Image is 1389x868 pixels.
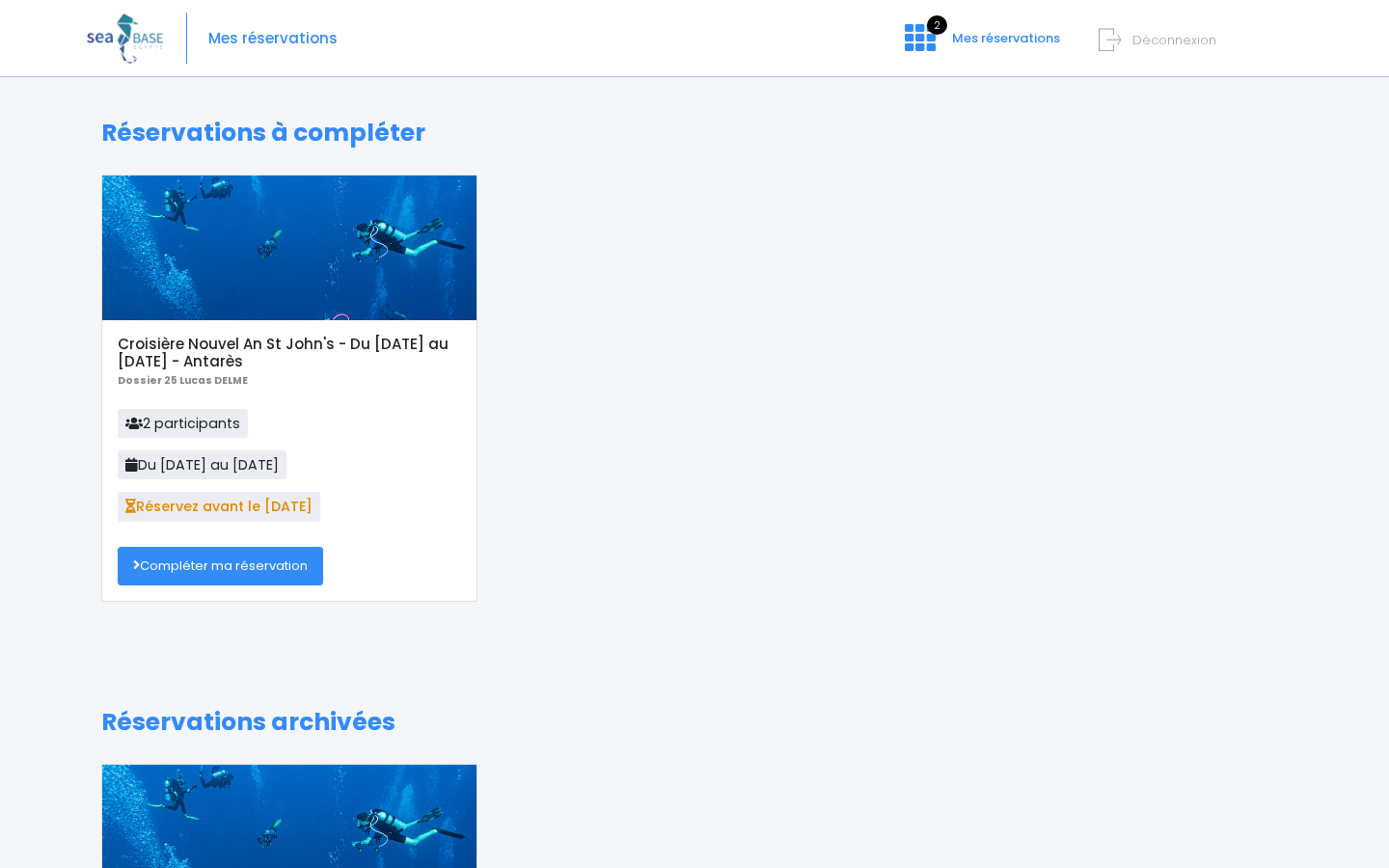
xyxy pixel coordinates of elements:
[118,373,248,388] b: Dossier 25 Lucas DELME
[889,36,1072,54] a: 2 Mes réservations
[101,119,1288,148] h1: Réservations à compléter
[118,492,320,521] span: Réservez avant le [DATE]
[101,708,1288,737] h1: Réservations archivées
[118,450,286,479] span: Du [DATE] au [DATE]
[927,15,947,35] span: 2
[118,336,460,370] h5: Croisière Nouvel An St John's - Du [DATE] au [DATE] - Antarès
[118,547,323,585] a: Compléter ma réservation
[1132,31,1216,49] span: Déconnexion
[952,29,1060,47] span: Mes réservations
[118,409,248,438] span: 2 participants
